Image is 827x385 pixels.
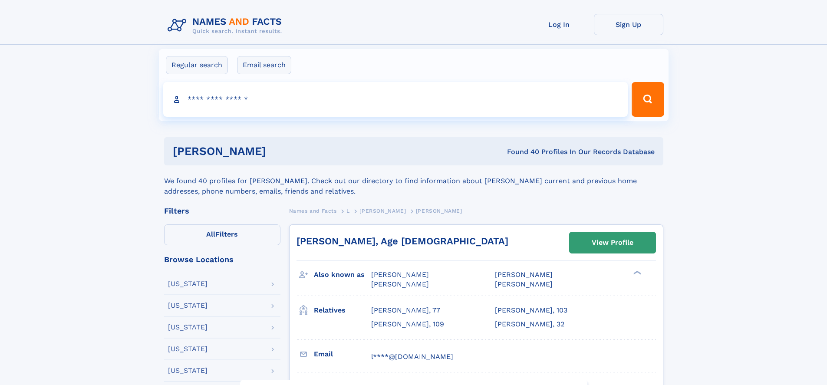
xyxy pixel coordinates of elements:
[164,207,280,215] div: Filters
[359,205,406,216] a: [PERSON_NAME]
[495,270,553,279] span: [PERSON_NAME]
[416,208,462,214] span: [PERSON_NAME]
[314,303,371,318] h3: Relatives
[631,270,642,276] div: ❯
[168,324,208,331] div: [US_STATE]
[166,56,228,74] label: Regular search
[173,146,387,157] h1: [PERSON_NAME]
[371,280,429,288] span: [PERSON_NAME]
[346,205,350,216] a: L
[594,14,663,35] a: Sign Up
[237,56,291,74] label: Email search
[632,82,664,117] button: Search Button
[297,236,508,247] a: [PERSON_NAME], Age [DEMOGRAPHIC_DATA]
[168,346,208,352] div: [US_STATE]
[168,280,208,287] div: [US_STATE]
[592,233,633,253] div: View Profile
[168,302,208,309] div: [US_STATE]
[371,319,444,329] a: [PERSON_NAME], 109
[570,232,656,253] a: View Profile
[314,267,371,282] h3: Also known as
[164,165,663,197] div: We found 40 profiles for [PERSON_NAME]. Check out our directory to find information about [PERSON...
[163,82,628,117] input: search input
[314,347,371,362] h3: Email
[164,14,289,37] img: Logo Names and Facts
[371,270,429,279] span: [PERSON_NAME]
[495,319,564,329] a: [PERSON_NAME], 32
[386,147,655,157] div: Found 40 Profiles In Our Records Database
[289,205,337,216] a: Names and Facts
[495,306,567,315] a: [PERSON_NAME], 103
[524,14,594,35] a: Log In
[346,208,350,214] span: L
[164,256,280,263] div: Browse Locations
[168,367,208,374] div: [US_STATE]
[206,230,215,238] span: All
[359,208,406,214] span: [PERSON_NAME]
[164,224,280,245] label: Filters
[495,280,553,288] span: [PERSON_NAME]
[371,306,440,315] a: [PERSON_NAME], 77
